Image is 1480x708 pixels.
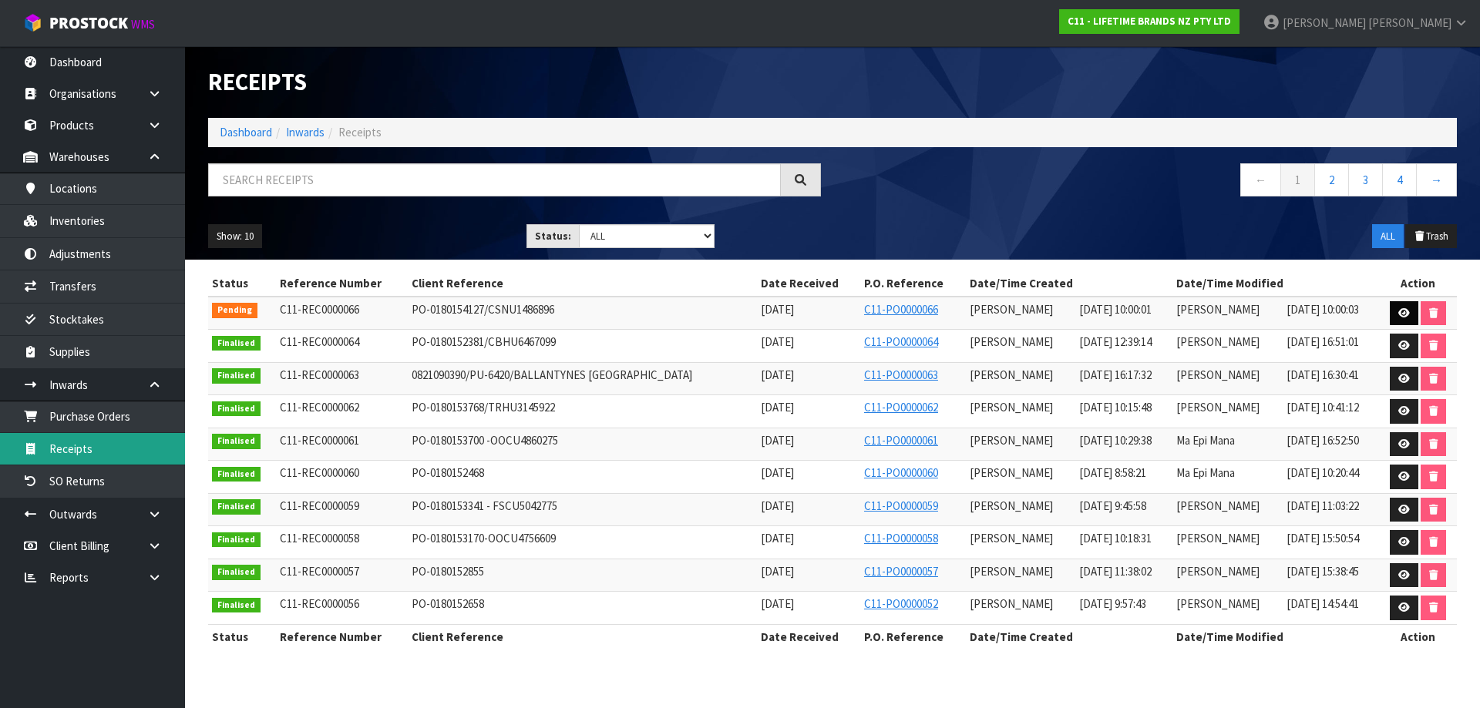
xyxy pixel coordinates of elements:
span: [PERSON_NAME] [970,596,1053,611]
button: ALL [1372,224,1404,249]
th: Date Received [757,271,860,296]
th: Date Received [757,624,860,649]
th: Action [1380,271,1457,296]
span: [PERSON_NAME] [970,465,1053,480]
h1: Receipts [208,69,821,95]
span: [PERSON_NAME] [1176,400,1260,414]
span: C11-REC0000059 [280,498,359,513]
span: [DATE] [761,498,794,513]
span: Finalised [212,565,261,580]
a: C11-PO0000052 [864,596,938,611]
span: [DATE] 8:58:21 [1079,465,1146,480]
span: [DATE] 10:41:12 [1287,400,1359,414]
span: [DATE] 12:39:14 [1079,334,1152,349]
span: [DATE] 10:29:38 [1079,433,1152,448]
th: Status [208,271,276,296]
span: PO-0180152381/CBHU6467099 [412,334,556,349]
span: PO-0180154127/CSNU1486896 [412,302,554,317]
span: [DATE] 10:00:03 [1287,302,1359,317]
span: [PERSON_NAME] [970,498,1053,513]
span: Finalised [212,467,261,482]
span: [DATE] [761,596,794,611]
span: [PERSON_NAME] [1283,15,1366,30]
span: 0821090390/PU-6420/BALLANTYNES [GEOGRAPHIC_DATA] [412,367,692,382]
span: [DATE] [761,334,794,349]
span: [DATE] 11:03:22 [1287,498,1359,513]
span: [DATE] [761,400,794,414]
span: [DATE] [761,367,794,382]
span: Finalised [212,598,261,613]
span: Ma Epi Mana [1176,433,1235,448]
small: WMS [131,17,155,32]
a: C11-PO0000062 [864,400,938,414]
th: Action [1380,624,1457,649]
span: [DATE] 16:17:32 [1079,367,1152,382]
span: ProStock [49,13,128,33]
span: C11-REC0000058 [280,531,359,545]
span: PO-0180153170-OOCU4756609 [412,531,556,545]
span: [PERSON_NAME] [970,367,1053,382]
a: ← [1240,163,1281,196]
span: PO-0180153768/TRHU3145922 [412,400,555,414]
span: [PERSON_NAME] [1176,367,1260,382]
span: Finalised [212,499,261,515]
a: C11 - LIFETIME BRANDS NZ PTY LTD [1059,9,1239,34]
span: [PERSON_NAME] [1176,564,1260,579]
span: C11-REC0000056 [280,596,359,611]
input: Search receipts [208,163,781,196]
span: [DATE] 16:52:50 [1287,433,1359,448]
th: Client Reference [408,271,756,296]
span: [PERSON_NAME] [1368,15,1451,30]
span: PO-0180152658 [412,596,484,611]
span: [DATE] 14:54:41 [1287,596,1359,611]
span: PO-0180153341 - FSCU5042775 [412,498,557,513]
span: [PERSON_NAME] [970,433,1053,448]
a: 1 [1280,163,1315,196]
span: PO-0180152468 [412,465,484,480]
th: Date/Time Created [966,271,1172,296]
span: [PERSON_NAME] [1176,302,1260,317]
th: P.O. Reference [860,624,966,649]
span: [PERSON_NAME] [1176,596,1260,611]
th: P.O. Reference [860,271,966,296]
span: [DATE] 16:30:41 [1287,367,1359,382]
span: [DATE] 10:20:44 [1287,465,1359,480]
th: Reference Number [276,624,409,649]
span: [DATE] 10:15:48 [1079,400,1152,414]
span: Finalised [212,336,261,351]
span: Finalised [212,434,261,449]
span: [PERSON_NAME] [970,302,1053,317]
span: [DATE] 15:38:45 [1287,564,1359,579]
span: [PERSON_NAME] [1176,498,1260,513]
a: 2 [1314,163,1349,196]
span: [DATE] 9:57:43 [1079,596,1146,611]
th: Client Reference [408,624,756,649]
a: C11-PO0000060 [864,465,938,480]
span: C11-REC0000057 [280,564,359,579]
span: C11-REC0000062 [280,400,359,414]
span: [PERSON_NAME] [1176,531,1260,545]
span: Pending [212,303,257,318]
span: [DATE] [761,531,794,545]
th: Reference Number [276,271,409,296]
th: Status [208,624,276,649]
span: [DATE] 16:51:01 [1287,334,1359,349]
a: Inwards [286,125,325,139]
span: [DATE] 10:18:31 [1079,531,1152,545]
span: PO-0180152855 [412,564,484,579]
span: [DATE] 10:00:01 [1079,302,1152,317]
span: C11-REC0000060 [280,465,359,480]
a: → [1416,163,1457,196]
strong: C11 - LIFETIME BRANDS NZ PTY LTD [1068,15,1231,28]
span: [PERSON_NAME] [970,334,1053,349]
span: Finalised [212,368,261,384]
img: cube-alt.png [23,13,42,32]
a: C11-PO0000061 [864,433,938,448]
span: [PERSON_NAME] [970,400,1053,414]
span: PO-0180153700 -OOCU4860275 [412,433,558,448]
span: [PERSON_NAME] [1176,334,1260,349]
span: C11-REC0000061 [280,433,359,448]
span: [DATE] 15:50:54 [1287,531,1359,545]
a: C11-PO0000059 [864,498,938,513]
span: [DATE] [761,564,794,579]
